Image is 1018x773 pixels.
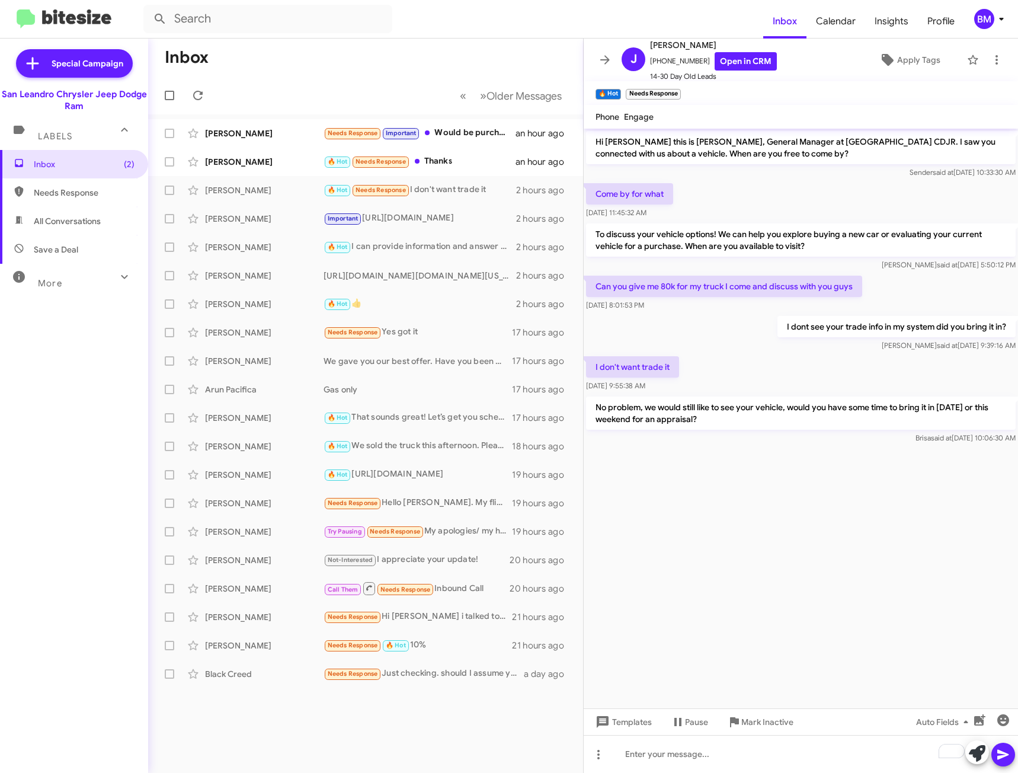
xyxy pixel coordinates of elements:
span: Brisa [DATE] 10:06:30 AM [915,433,1016,442]
span: [PERSON_NAME] [650,38,777,52]
div: [PERSON_NAME] [205,469,324,481]
div: 17 hours ago [512,355,574,367]
div: 19 hours ago [512,497,574,509]
div: [PERSON_NAME] [205,611,324,623]
span: Needs Response [328,613,378,621]
div: 2 hours ago [516,213,574,225]
div: an hour ago [516,127,574,139]
span: 🔥 Hot [328,414,348,421]
div: [PERSON_NAME] [205,241,324,253]
span: Needs Response [356,186,406,194]
div: 10% [324,638,512,652]
p: I don't want trade it [586,356,679,378]
div: My apologies/ my husband wants to wait until the beginning of the year so he can get what I reall... [324,525,512,538]
button: Templates [584,711,661,733]
div: Yes got it [324,325,512,339]
span: (2) [124,158,135,170]
span: Important [386,129,417,137]
span: 🔥 Hot [328,158,348,165]
span: Needs Response [356,158,406,165]
div: 21 hours ago [512,611,574,623]
button: Mark Inactive [718,711,803,733]
a: Open in CRM [715,52,777,71]
span: All Conversations [34,215,101,227]
span: 🔥 Hot [328,300,348,308]
a: Calendar [806,4,865,39]
div: [PERSON_NAME] [205,412,324,424]
span: Needs Response [328,129,378,137]
div: [PERSON_NAME] [205,270,324,282]
div: I appreciate your update! [324,553,510,567]
div: 20 hours ago [510,583,574,595]
div: BM [974,9,994,29]
span: Engage [624,111,654,122]
div: Gas only [324,384,512,395]
div: [PERSON_NAME] [205,127,324,139]
span: » [480,88,486,103]
button: BM [964,9,1005,29]
div: [PERSON_NAME] [205,355,324,367]
div: [PERSON_NAME] [205,440,324,452]
div: I can provide information and answer questions over text, but an in-person appointment would allo... [324,240,516,254]
span: Inbox [763,4,806,39]
div: I don't want trade it [324,183,516,197]
div: Hi [PERSON_NAME] i talked to [PERSON_NAME] already and right now i have no income to get a car wa... [324,610,512,624]
div: 17 hours ago [512,327,574,338]
span: Labels [38,131,72,142]
span: Pause [685,711,708,733]
span: Save a Deal [34,244,78,255]
a: Insights [865,4,918,39]
a: Special Campaign [16,49,133,78]
p: No problem, we would still like to see your vehicle, would you have some time to bring it in [DAT... [586,397,1016,430]
div: 2 hours ago [516,298,574,310]
p: Come by for what [586,183,673,205]
div: [PERSON_NAME] [205,184,324,196]
div: 2 hours ago [516,184,574,196]
div: 17 hours ago [512,384,574,395]
div: 2 hours ago [516,241,574,253]
div: [PERSON_NAME] [205,526,324,538]
p: I dont see your trade info in my system did you bring it in? [777,316,1016,337]
span: Try Pausing [328,528,362,535]
span: 🔥 Hot [328,442,348,450]
span: Call Them [328,586,358,593]
span: Phone [596,111,619,122]
span: Needs Response [328,499,378,507]
p: To discuss your vehicle options! We can help you explore buying a new car or evaluating your curr... [586,223,1016,257]
div: 2 hours ago [516,270,574,282]
div: an hour ago [516,156,574,168]
span: Older Messages [486,90,562,103]
nav: Page navigation example [453,84,569,108]
div: [PERSON_NAME] [205,327,324,338]
span: [DATE] 8:01:53 PM [586,301,644,309]
div: We gave you our best offer. Have you been able to get the payment that your looking for at any ot... [324,355,512,367]
span: 🔥 Hot [386,641,406,649]
span: Auto Fields [916,711,973,733]
div: [URL][DOMAIN_NAME] [324,212,516,225]
span: [DATE] 9:55:38 AM [586,381,645,390]
div: 19 hours ago [512,526,574,538]
div: [URL][DOMAIN_NAME] [324,468,512,481]
span: Needs Response [328,328,378,336]
span: [PERSON_NAME] [DATE] 9:39:16 AM [882,341,1016,350]
div: 👍 [324,297,516,311]
span: Needs Response [380,586,431,593]
div: [PERSON_NAME] [205,554,324,566]
div: 20 hours ago [510,554,574,566]
button: Previous [453,84,473,108]
small: 🔥 Hot [596,89,621,100]
div: [PERSON_NAME] [205,583,324,595]
span: Mark Inactive [741,711,793,733]
div: a day ago [524,668,574,680]
span: [PERSON_NAME] [DATE] 5:50:12 PM [882,260,1016,269]
span: said at [931,433,952,442]
div: [PERSON_NAME] [205,213,324,225]
div: We sold the truck this afternoon. Please let us know if there are any other trucks your intersted in [324,439,512,453]
button: Next [473,84,569,108]
span: said at [933,168,953,177]
span: 🔥 Hot [328,471,348,478]
div: 21 hours ago [512,640,574,651]
div: [PERSON_NAME] [205,298,324,310]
